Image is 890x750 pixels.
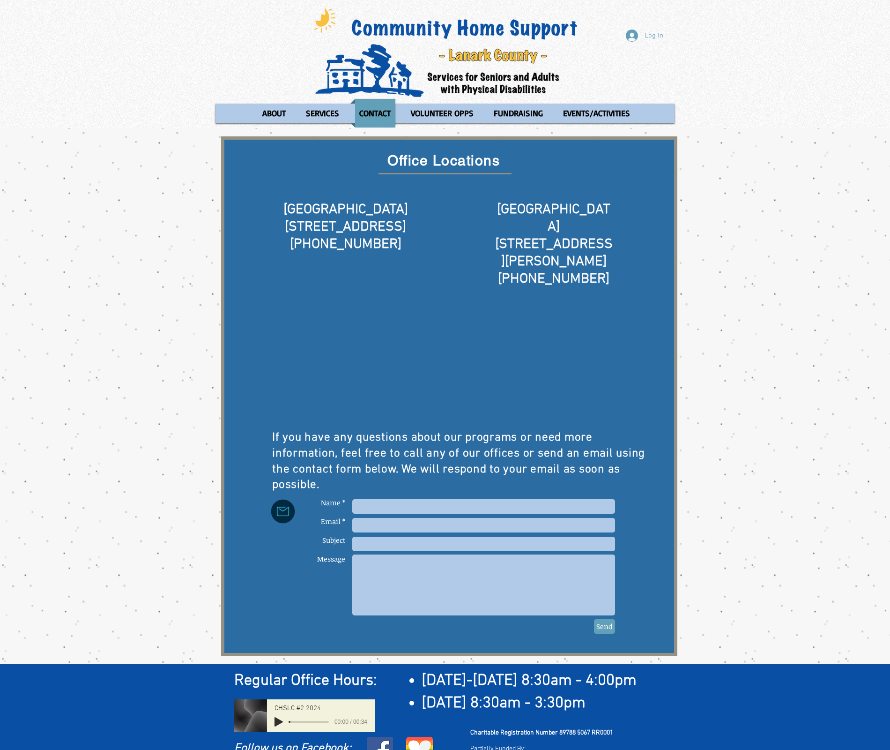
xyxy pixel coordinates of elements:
p: CONTACT [355,99,395,127]
a: VOLUNTEER OPPS [402,99,482,127]
span: [PHONE_NUMBER] [290,236,401,253]
span: Send [596,622,613,631]
span: CHSLC #2 2024 [274,705,321,712]
span: [GEOGRAPHIC_DATA] [283,201,408,218]
span: [GEOGRAPHIC_DATA] [497,201,610,236]
span: [STREET_ADDRESS][PERSON_NAME] [495,236,613,270]
a: ABOUT [253,99,295,127]
h2: ​ [234,670,663,692]
span: [DATE] 8:30am - 3:30pm [422,694,586,713]
a: CONTACT [350,99,400,127]
span: If you have any questions about our programs or need more information, feel free to call any of o... [272,431,645,492]
p: ABOUT [258,99,290,127]
p: EVENTS/ACTIVITIES [559,99,634,127]
span: Name * [321,498,345,507]
span: Office Locations [387,152,500,169]
span: Log In [641,31,667,41]
span: [STREET_ADDRESS] [285,218,406,236]
span: Regular Office Hours: [234,671,377,690]
button: Log In [619,27,670,45]
p: VOLUNTEER OPPS [407,99,478,127]
p: FUNDRAISING [489,99,547,127]
a: FUNDRAISING [485,99,552,127]
span: Message [317,554,345,563]
a: SERVICES [297,99,348,127]
button: Send [594,619,615,634]
span: Email * [321,517,345,526]
span: 00:00 / 00:34 [329,717,367,727]
span: Charitable Registration Number 89788 5067 RR0001 [470,729,613,737]
nav: Site [215,99,675,127]
button: Play [274,717,283,727]
p: SERVICES [302,99,343,127]
span: [DATE]-[DATE] 8:30am - 4:00pm [422,671,637,690]
a: EVENTS/ACTIVITIES [554,99,639,127]
span: [PHONE_NUMBER] [498,270,609,288]
span: Subject [322,535,345,545]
